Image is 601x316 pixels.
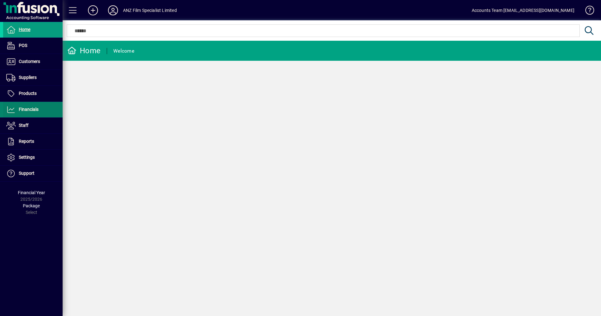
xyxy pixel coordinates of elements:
[581,1,593,22] a: Knowledge Base
[3,70,63,85] a: Suppliers
[19,27,30,32] span: Home
[3,134,63,149] a: Reports
[19,75,37,80] span: Suppliers
[19,91,37,96] span: Products
[19,155,35,160] span: Settings
[19,43,27,48] span: POS
[18,190,45,195] span: Financial Year
[19,59,40,64] span: Customers
[3,150,63,165] a: Settings
[472,5,574,15] div: Accounts Team [EMAIL_ADDRESS][DOMAIN_NAME]
[83,5,103,16] button: Add
[23,203,40,208] span: Package
[3,38,63,54] a: POS
[19,171,34,176] span: Support
[67,46,100,56] div: Home
[19,123,28,128] span: Staff
[123,5,177,15] div: ANZ Film Specialist Limited
[3,118,63,133] a: Staff
[19,139,34,144] span: Reports
[113,46,134,56] div: Welcome
[3,166,63,181] a: Support
[3,86,63,101] a: Products
[19,107,39,112] span: Financials
[3,102,63,117] a: Financials
[3,54,63,70] a: Customers
[103,5,123,16] button: Profile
